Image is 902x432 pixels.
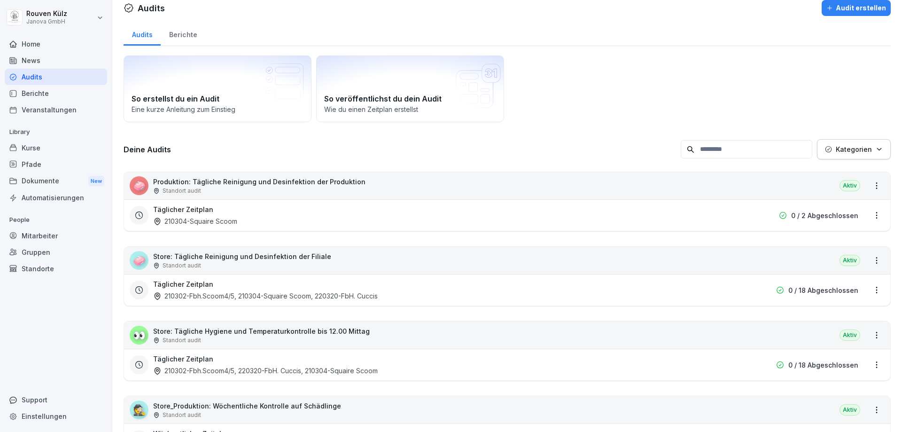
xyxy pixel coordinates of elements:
[130,251,148,270] div: 🧼
[153,177,365,187] p: Produktion: Tägliche Reinigung und Desinfektion der Produktion
[163,261,201,270] p: Standort audit
[5,156,107,173] a: Pfade
[5,189,107,206] a: Automatisierungen
[153,401,341,411] p: Store_Produktion: Wöchentliche Kontrolle auf Schädlinge
[130,326,148,345] div: 👀
[153,366,378,376] div: 210302-Fbh.Scoom4/5, 220320-FbH. Cuccis, 210304-Squaire Scoom
[153,291,378,301] div: 210302-Fbh.Scoom4/5, 210304-Squaire Scoom, 220320-FbH. Cuccis
[124,144,676,155] h3: Deine Audits
[153,216,237,226] div: 210304-Squaire Scoom
[132,104,303,114] p: Eine kurze Anleitung zum Einstieg
[788,285,858,295] p: 0 / 18 Abgeschlossen
[817,139,891,159] button: Kategorien
[5,392,107,408] div: Support
[324,104,496,114] p: Wie du einen Zeitplan erstellst
[5,244,107,260] a: Gruppen
[840,255,860,266] div: Aktiv
[163,187,201,195] p: Standort audit
[5,228,107,244] a: Mitarbeiter
[5,408,107,424] a: Einstellungen
[826,3,886,13] div: Audit erstellen
[5,52,107,69] a: News
[5,140,107,156] a: Kurse
[5,173,107,190] a: DokumenteNew
[161,22,205,46] a: Berichte
[840,330,860,341] div: Aktiv
[791,211,858,220] p: 0 / 2 Abgeschlossen
[5,173,107,190] div: Dokumente
[836,144,872,154] p: Kategorien
[130,176,148,195] div: 🧼
[153,326,370,336] p: Store: Tägliche Hygiene und Temperaturkontrolle bis 12.00 Mittag
[5,260,107,277] a: Standorte
[153,279,213,289] h3: Täglicher Zeitplan
[840,404,860,416] div: Aktiv
[130,401,148,419] div: 🕵️
[124,55,311,122] a: So erstellst du ein AuditEine kurze Anleitung zum Einstieg
[5,125,107,140] p: Library
[788,360,858,370] p: 0 / 18 Abgeschlossen
[5,212,107,228] p: People
[163,336,201,345] p: Standort audit
[5,36,107,52] a: Home
[840,180,860,191] div: Aktiv
[324,93,496,104] h2: So veröffentlichst du dein Audit
[138,2,165,15] h1: Audits
[26,18,67,25] p: Janova GmbH
[163,411,201,419] p: Standort audit
[124,22,161,46] a: Audits
[26,10,67,18] p: Rouven Külz
[153,251,331,261] p: Store: Tägliche Reinigung und Desinfektion der Filiale
[5,85,107,102] a: Berichte
[5,69,107,85] a: Audits
[88,176,104,187] div: New
[132,93,303,104] h2: So erstellst du ein Audit
[5,102,107,118] a: Veranstaltungen
[153,204,213,214] h3: Täglicher Zeitplan
[153,354,213,364] h3: Täglicher Zeitplan
[316,55,504,122] a: So veröffentlichst du dein AuditWie du einen Zeitplan erstellst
